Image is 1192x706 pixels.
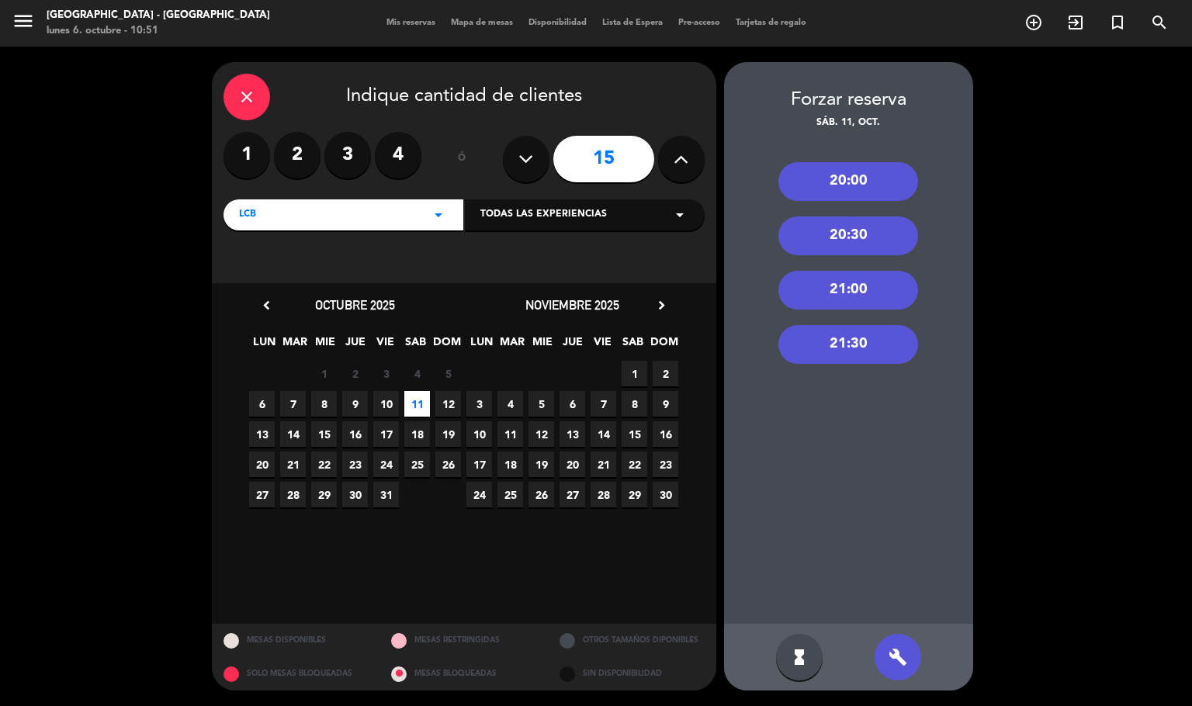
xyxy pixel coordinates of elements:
span: 4 [404,361,430,386]
span: 10 [373,391,399,417]
span: 27 [249,482,275,507]
span: 22 [622,452,647,477]
span: 12 [435,391,461,417]
span: Tarjetas de regalo [728,19,814,27]
div: 21:30 [778,325,918,364]
span: 22 [311,452,337,477]
span: 15 [311,421,337,447]
span: MIE [312,333,338,358]
span: 21 [591,452,616,477]
i: hourglass_full [790,648,809,666]
span: 23 [342,452,368,477]
span: 7 [280,391,306,417]
i: chevron_left [258,297,275,313]
div: SOLO MESAS BLOQUEADAS [212,657,380,690]
div: 20:00 [778,162,918,201]
i: arrow_drop_down [429,206,448,224]
span: 1 [311,361,337,386]
div: Forzar reserva [724,85,973,116]
span: 9 [653,391,678,417]
span: 26 [528,482,554,507]
span: 24 [373,452,399,477]
span: Mapa de mesas [443,19,521,27]
span: 15 [622,421,647,447]
div: MESAS DISPONIBLES [212,624,380,657]
div: MESAS BLOQUEADAS [379,657,548,690]
span: Pre-acceso [670,19,728,27]
div: SIN DISPONIBILIDAD [548,657,716,690]
span: 11 [404,391,430,417]
span: 6 [249,391,275,417]
div: [GEOGRAPHIC_DATA] - [GEOGRAPHIC_DATA] [47,8,270,23]
span: 25 [497,482,523,507]
span: 31 [373,482,399,507]
label: 1 [223,132,270,178]
span: JUE [342,333,368,358]
span: 3 [466,391,492,417]
span: 3 [373,361,399,386]
span: LUN [469,333,494,358]
span: 4 [497,391,523,417]
span: 13 [249,421,275,447]
label: 3 [324,132,371,178]
span: 17 [373,421,399,447]
span: 18 [497,452,523,477]
i: arrow_drop_down [670,206,689,224]
span: SAB [620,333,646,358]
span: octubre 2025 [315,297,395,313]
span: 26 [435,452,461,477]
span: 17 [466,452,492,477]
span: MIE [529,333,555,358]
span: VIE [372,333,398,358]
i: exit_to_app [1066,13,1085,32]
div: Indique cantidad de clientes [223,74,705,120]
span: MAR [499,333,525,358]
span: 20 [560,452,585,477]
label: 2 [274,132,321,178]
span: 1 [622,361,647,386]
span: LCB [239,207,256,223]
span: LUN [251,333,277,358]
span: 6 [560,391,585,417]
span: 8 [622,391,647,417]
span: SAB [403,333,428,358]
label: 4 [375,132,421,178]
i: add_circle_outline [1024,13,1043,32]
span: 13 [560,421,585,447]
span: 16 [653,421,678,447]
span: 12 [528,421,554,447]
div: lunes 6. octubre - 10:51 [47,23,270,39]
i: chevron_right [653,297,670,313]
span: 16 [342,421,368,447]
div: 20:30 [778,216,918,255]
span: 25 [404,452,430,477]
span: 30 [342,482,368,507]
span: 5 [528,391,554,417]
div: MESAS RESTRINGIDAS [379,624,548,657]
span: 29 [311,482,337,507]
span: JUE [560,333,585,358]
span: Disponibilidad [521,19,594,27]
i: menu [12,9,35,33]
span: Mis reservas [379,19,443,27]
button: menu [12,9,35,38]
span: Todas las experiencias [480,207,607,223]
div: OTROS TAMAÑOS DIPONIBLES [548,624,716,657]
span: 20 [249,452,275,477]
span: 2 [653,361,678,386]
span: 2 [342,361,368,386]
span: 24 [466,482,492,507]
span: 23 [653,452,678,477]
span: DOM [433,333,459,358]
span: 28 [591,482,616,507]
span: 9 [342,391,368,417]
span: 30 [653,482,678,507]
span: 14 [591,421,616,447]
span: 10 [466,421,492,447]
span: 19 [528,452,554,477]
div: ó [437,132,487,186]
i: close [237,88,256,106]
span: 8 [311,391,337,417]
span: 5 [435,361,461,386]
span: 28 [280,482,306,507]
